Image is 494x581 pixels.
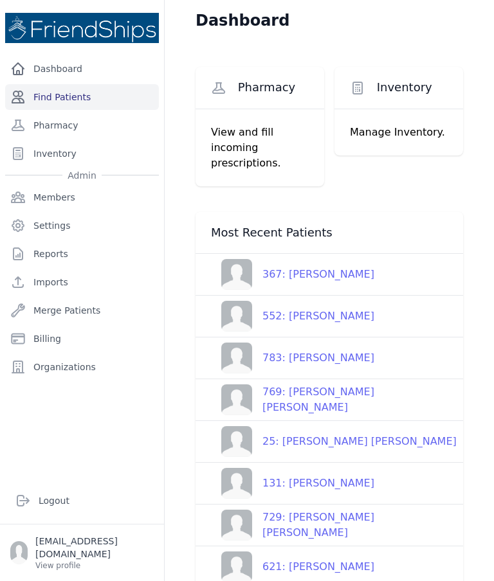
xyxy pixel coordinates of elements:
div: 131: [PERSON_NAME] [252,476,374,491]
p: View profile [35,560,154,571]
a: 783: [PERSON_NAME] [211,343,374,373]
a: Logout [10,488,154,514]
img: Medical Missions EMR [5,13,159,43]
a: Merge Patients [5,298,159,323]
img: person-242608b1a05df3501eefc295dc1bc67a.jpg [221,259,252,290]
img: person-242608b1a05df3501eefc295dc1bc67a.jpg [221,301,252,332]
span: Most Recent Patients [211,225,333,240]
p: Manage Inventory. [350,125,448,140]
div: 729: [PERSON_NAME] [PERSON_NAME] [252,510,458,541]
img: person-242608b1a05df3501eefc295dc1bc67a.jpg [221,510,252,541]
div: 783: [PERSON_NAME] [252,350,374,366]
div: 769: [PERSON_NAME] [PERSON_NAME] [252,384,458,415]
span: Inventory [377,80,432,95]
h1: Dashboard [196,10,289,31]
a: [EMAIL_ADDRESS][DOMAIN_NAME] View profile [10,535,154,571]
img: person-242608b1a05df3501eefc295dc1bc67a.jpg [221,426,252,457]
a: 729: [PERSON_NAME] [PERSON_NAME] [211,510,458,541]
a: 131: [PERSON_NAME] [211,468,374,499]
a: Find Patients [5,84,159,110]
div: 621: [PERSON_NAME] [252,559,374,575]
a: 769: [PERSON_NAME] [PERSON_NAME] [211,384,458,415]
p: [EMAIL_ADDRESS][DOMAIN_NAME] [35,535,154,560]
a: Organizations [5,354,159,380]
div: 367: [PERSON_NAME] [252,267,374,282]
img: person-242608b1a05df3501eefc295dc1bc67a.jpg [221,384,252,415]
a: Inventory Manage Inventory. [334,67,463,186]
a: 367: [PERSON_NAME] [211,259,374,290]
a: 552: [PERSON_NAME] [211,301,374,332]
img: person-242608b1a05df3501eefc295dc1bc67a.jpg [221,343,252,373]
img: person-242608b1a05df3501eefc295dc1bc67a.jpg [221,468,252,499]
a: Billing [5,326,159,352]
span: Pharmacy [238,80,296,95]
a: Pharmacy View and fill incoming prescriptions. [196,67,324,186]
div: 552: [PERSON_NAME] [252,308,374,324]
a: Pharmacy [5,112,159,138]
a: Reports [5,241,159,267]
a: Imports [5,269,159,295]
div: 25: [PERSON_NAME] [PERSON_NAME] [252,434,457,449]
a: Settings [5,213,159,238]
a: Inventory [5,141,159,166]
a: 25: [PERSON_NAME] [PERSON_NAME] [211,426,457,457]
a: Dashboard [5,56,159,82]
a: Members [5,184,159,210]
p: View and fill incoming prescriptions. [211,125,309,171]
span: Admin [62,169,102,182]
